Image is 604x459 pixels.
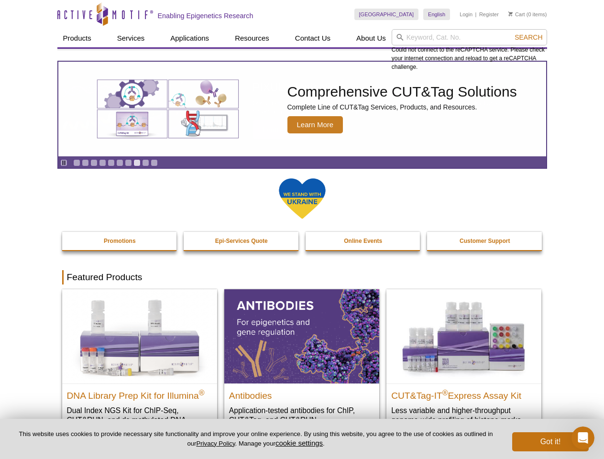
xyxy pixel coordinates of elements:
[57,29,97,47] a: Products
[306,232,421,250] a: Online Events
[67,405,212,435] p: Dual Index NGS Kit for ChIP-Seq, CUT&RUN, and ds methylated DNA assays.
[67,386,212,401] h2: DNA Library Prep Kit for Illumina
[158,11,253,20] h2: Enabling Epigenetics Research
[351,29,392,47] a: About Us
[508,11,525,18] a: Cart
[391,405,537,425] p: Less variable and higher-throughput genome-wide profiling of histone marks​.
[287,103,517,111] p: Complete Line of CUT&Tag Services, Products, and Resources.
[229,29,275,47] a: Resources
[512,432,589,451] button: Got it!
[62,232,178,250] a: Promotions
[512,33,545,42] button: Search
[82,159,89,166] a: Go to slide 2
[73,159,80,166] a: Go to slide 1
[142,159,149,166] a: Go to slide 9
[475,9,477,20] li: |
[460,11,472,18] a: Login
[96,79,240,139] img: Various genetic charts and diagrams.
[275,439,323,447] button: cookie settings
[386,289,541,383] img: CUT&Tag-IT® Express Assay Kit
[60,159,67,166] a: Toggle autoplay
[90,159,98,166] a: Go to slide 3
[344,238,382,244] strong: Online Events
[99,159,106,166] a: Go to slide 4
[151,159,158,166] a: Go to slide 10
[508,9,547,20] li: (0 items)
[58,62,546,156] a: Various genetic charts and diagrams. Comprehensive CUT&Tag Solutions Complete Line of CUT&Tag Ser...
[199,388,205,396] sup: ®
[111,29,151,47] a: Services
[62,289,217,444] a: DNA Library Prep Kit for Illumina DNA Library Prep Kit for Illumina® Dual Index NGS Kit for ChIP-...
[224,289,379,383] img: All Antibodies
[15,430,496,448] p: This website uses cookies to provide necessary site functionality and improve your online experie...
[125,159,132,166] a: Go to slide 7
[165,29,215,47] a: Applications
[287,116,343,133] span: Learn More
[287,85,517,99] h2: Comprehensive CUT&Tag Solutions
[571,426,594,449] iframe: Intercom live chat
[442,388,448,396] sup: ®
[391,386,537,401] h2: CUT&Tag-IT Express Assay Kit
[116,159,123,166] a: Go to slide 6
[133,159,141,166] a: Go to slide 8
[108,159,115,166] a: Go to slide 5
[104,238,136,244] strong: Promotions
[215,238,268,244] strong: Epi-Services Quote
[392,29,547,71] div: Could not connect to the reCAPTCHA service. Please check your internet connection and reload to g...
[196,440,235,447] a: Privacy Policy
[423,9,450,20] a: English
[224,289,379,434] a: All Antibodies Antibodies Application-tested antibodies for ChIP, CUT&Tag, and CUT&RUN.
[460,238,510,244] strong: Customer Support
[289,29,336,47] a: Contact Us
[62,270,542,284] h2: Featured Products
[58,62,546,156] article: Comprehensive CUT&Tag Solutions
[278,177,326,220] img: We Stand With Ukraine
[184,232,299,250] a: Epi-Services Quote
[386,289,541,434] a: CUT&Tag-IT® Express Assay Kit CUT&Tag-IT®Express Assay Kit Less variable and higher-throughput ge...
[229,405,374,425] p: Application-tested antibodies for ChIP, CUT&Tag, and CUT&RUN.
[508,11,513,16] img: Your Cart
[479,11,499,18] a: Register
[515,33,542,41] span: Search
[392,29,547,45] input: Keyword, Cat. No.
[354,9,419,20] a: [GEOGRAPHIC_DATA]
[62,289,217,383] img: DNA Library Prep Kit for Illumina
[229,386,374,401] h2: Antibodies
[427,232,543,250] a: Customer Support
